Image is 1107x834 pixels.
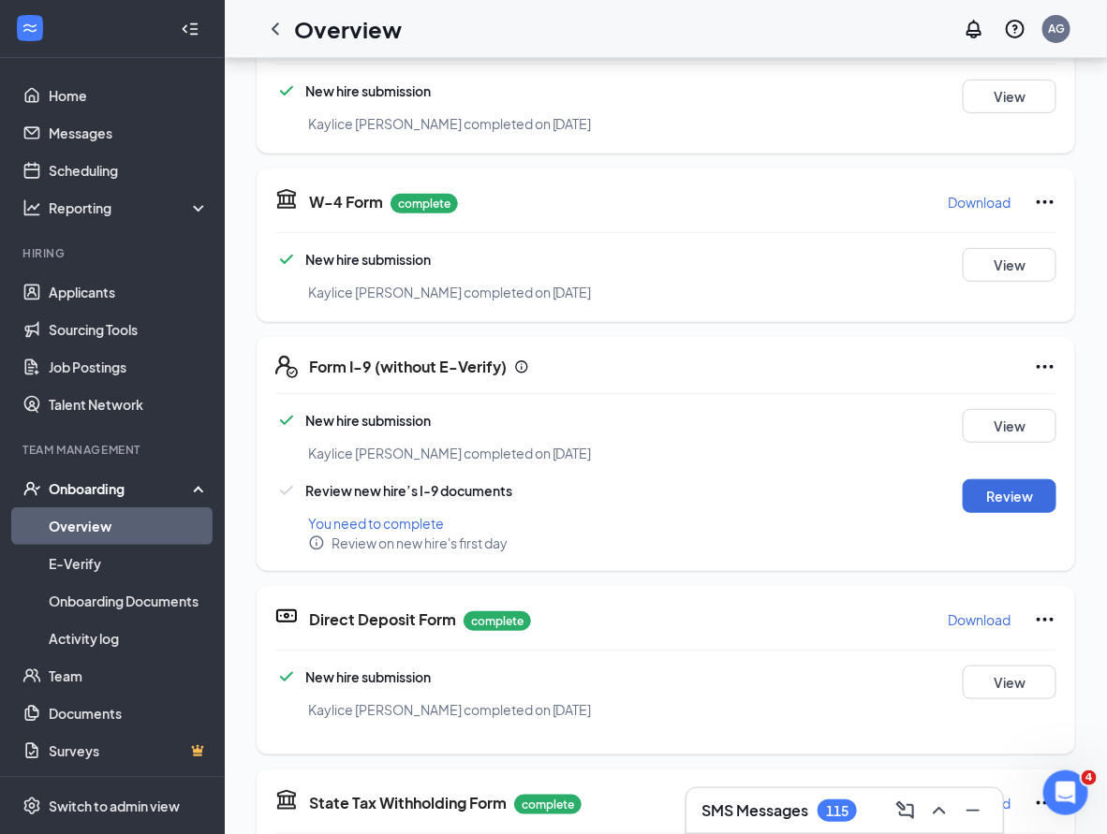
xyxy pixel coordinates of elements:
[49,620,209,657] a: Activity log
[275,666,298,688] svg: Checkmark
[275,356,298,378] svg: FormI9EVerifyIcon
[49,114,209,152] a: Messages
[49,657,209,695] a: Team
[1082,770,1097,785] span: 4
[49,386,209,423] a: Talent Network
[308,515,444,532] span: You need to complete
[22,245,205,261] div: Hiring
[49,77,209,114] a: Home
[947,605,1011,635] button: Download
[49,695,209,732] a: Documents
[963,18,985,40] svg: Notifications
[305,251,431,268] span: New hire submission
[1034,792,1056,814] svg: Ellipses
[305,412,431,429] span: New hire submission
[305,482,512,499] span: Review new hire’s I-9 documents
[305,82,431,99] span: New hire submission
[308,701,592,718] span: Kaylice [PERSON_NAME] completed on [DATE]
[963,248,1056,282] button: View
[1043,770,1088,815] iframe: Intercom live chat
[22,442,205,458] div: Team Management
[21,19,39,37] svg: WorkstreamLogo
[963,409,1056,443] button: View
[309,192,383,212] h5: W-4 Form
[514,359,529,374] svg: Info
[275,409,298,432] svg: Checkmark
[294,13,402,45] h1: Overview
[701,800,808,821] h3: SMS Messages
[948,610,1011,629] p: Download
[49,545,209,582] a: E-Verify
[464,611,531,631] p: complete
[49,152,209,189] a: Scheduling
[49,732,209,769] a: SurveysCrown
[22,797,41,815] svg: Settings
[49,348,209,386] a: Job Postings
[305,668,431,685] span: New hire submission
[309,793,507,813] h5: State Tax Withholding Form
[275,187,298,210] svg: TaxGovernmentIcon
[49,797,180,815] div: Switch to admin view
[928,799,951,822] svg: ChevronUp
[894,799,917,822] svg: ComposeMessage
[275,605,298,627] svg: DirectDepositIcon
[1034,191,1056,213] svg: Ellipses
[308,445,592,461] span: Kaylice [PERSON_NAME] completed on [DATE]
[49,273,209,311] a: Applicants
[1034,608,1056,631] svg: Ellipses
[308,284,592,300] span: Kaylice [PERSON_NAME] completed on [DATE]
[309,357,507,377] h5: Form I-9 (without E-Verify)
[49,311,209,348] a: Sourcing Tools
[22,479,41,498] svg: UserCheck
[947,187,1011,217] button: Download
[181,20,199,38] svg: Collapse
[963,80,1056,113] button: View
[963,666,1056,699] button: View
[275,248,298,271] svg: Checkmark
[308,115,592,132] span: Kaylice [PERSON_NAME] completed on [DATE]
[948,193,1011,212] p: Download
[962,799,984,822] svg: Minimize
[391,194,458,213] p: complete
[1004,18,1026,40] svg: QuestionInfo
[332,534,508,552] span: Review on new hire's first day
[49,582,209,620] a: Onboarding Documents
[264,18,287,40] svg: ChevronLeft
[514,795,582,814] p: complete
[275,479,298,502] svg: Checkmark
[963,479,1056,513] button: Review
[958,796,988,826] button: Minimize
[1048,21,1065,37] div: AG
[275,788,298,811] svg: TaxGovernmentIcon
[275,80,298,102] svg: Checkmark
[49,198,210,217] div: Reporting
[1034,356,1056,378] svg: Ellipses
[49,507,209,545] a: Overview
[826,803,849,819] div: 115
[309,609,456,630] h5: Direct Deposit Form
[49,479,193,498] div: Onboarding
[308,534,325,551] svg: Info
[924,796,954,826] button: ChevronUp
[891,796,921,826] button: ComposeMessage
[22,198,41,217] svg: Analysis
